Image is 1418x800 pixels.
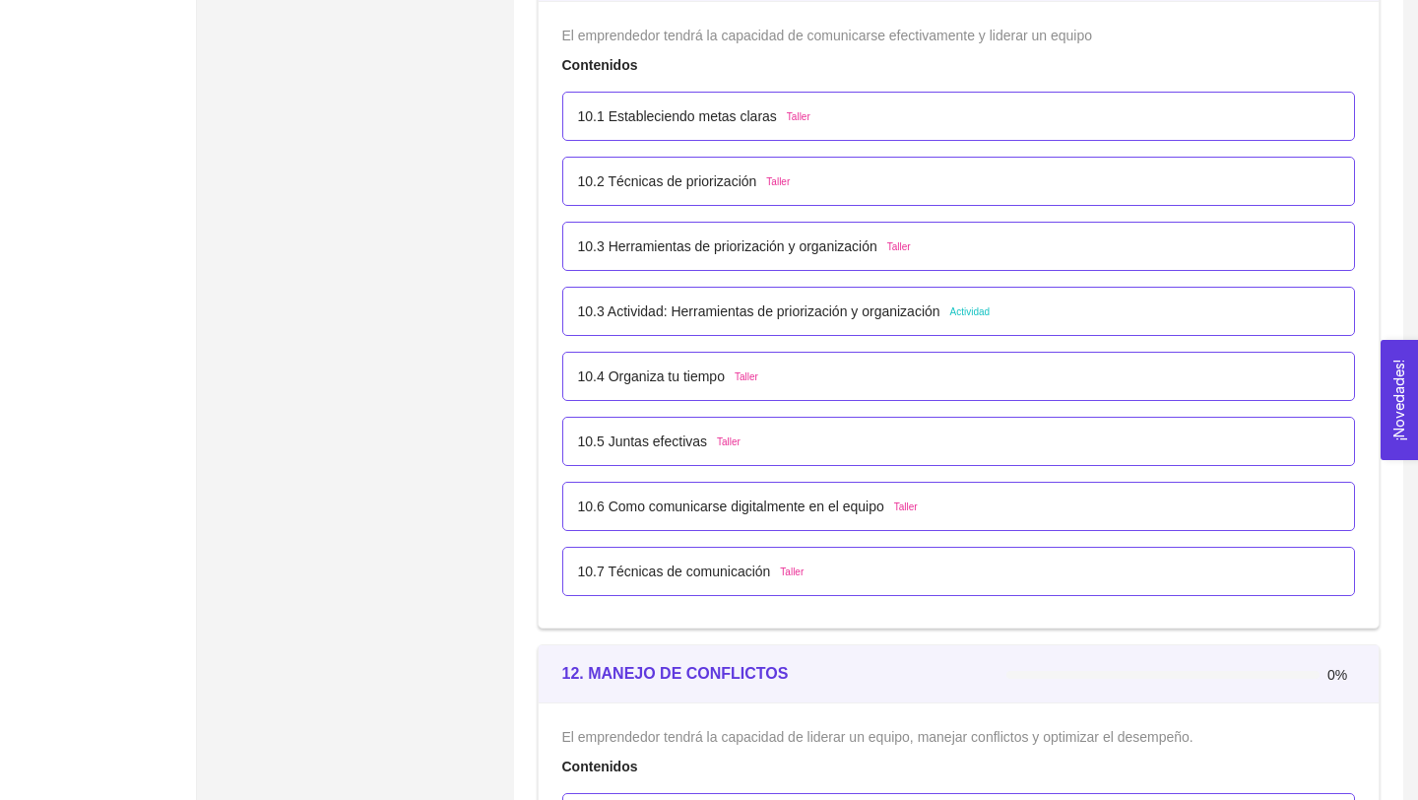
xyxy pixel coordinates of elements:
span: Taller [780,565,804,580]
span: Taller [766,174,790,190]
span: Taller [717,434,741,450]
strong: Contenidos [562,57,638,73]
p: 10.6 Como comunicarse digitalmente en el equipo [578,496,884,517]
span: Taller [787,109,810,125]
strong: 12. MANEJO DE CONFLICTOS [562,665,789,682]
span: El emprendedor tendrá la capacidad de comunicarse efectivamente y liderar un equipo [562,28,1093,43]
p: 10.5 Juntas efectivas [578,431,708,452]
p: 10.7 Técnicas de comunicación [578,561,771,582]
span: El emprendedor tendrá la capacidad de liderar un equipo, manejar conflictos y optimizar el desemp... [562,729,1193,745]
p: 10.1 Estableciendo metas claras [578,105,777,127]
p: 10.2 Técnicas de priorización [578,170,757,192]
strong: Contenidos [562,759,638,774]
span: 0% [1327,668,1355,682]
p: 10.4 Organiza tu tiempo [578,366,725,387]
p: 10.3 Actividad: Herramientas de priorización y organización [578,300,940,322]
span: Taller [735,369,758,385]
span: Taller [887,239,911,255]
button: Open Feedback Widget [1381,340,1418,460]
p: 10.3 Herramientas de priorización y organización [578,235,877,257]
span: Actividad [950,304,991,320]
span: Taller [894,500,918,515]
